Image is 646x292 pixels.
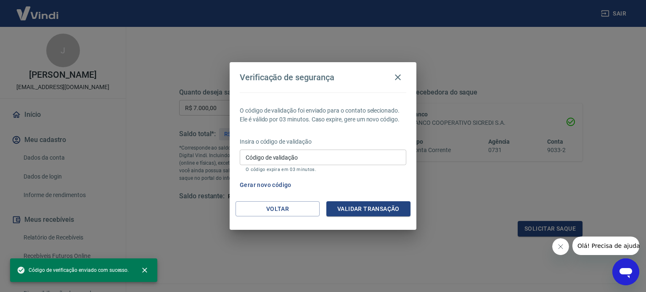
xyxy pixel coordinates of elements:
button: Voltar [236,201,320,217]
button: Gerar novo código [236,177,295,193]
iframe: Mensagem da empresa [572,237,639,255]
p: O código de validação foi enviado para o contato selecionado. Ele é válido por 03 minutos. Caso e... [240,106,406,124]
button: close [135,261,154,279]
button: Validar transação [326,201,410,217]
h4: Verificação de segurança [240,72,334,82]
p: O código expira em 03 minutos. [246,167,400,172]
iframe: Fechar mensagem [552,238,569,255]
span: Olá! Precisa de ajuda? [5,6,71,13]
p: Insira o código de validação [240,137,406,146]
span: Código de verificação enviado com sucesso. [17,266,129,274]
iframe: Botão para abrir a janela de mensagens [612,258,639,285]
